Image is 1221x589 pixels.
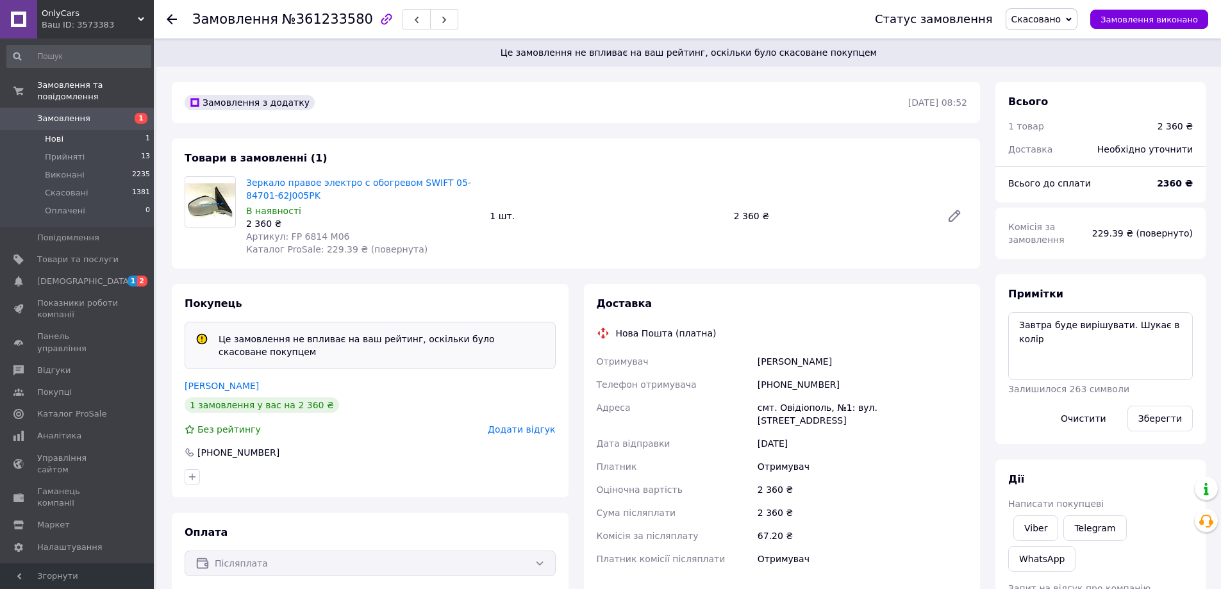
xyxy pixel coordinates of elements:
b: 2360 ₴ [1157,178,1193,188]
span: Додати відгук [488,424,555,435]
span: Примітки [1008,288,1063,300]
div: 67.20 ₴ [755,524,970,547]
a: Зеркало правое электро с обогревом SWIFT 05- 84701-62J005PK [246,178,471,201]
a: [PERSON_NAME] [185,381,259,391]
span: Оплата [185,526,228,538]
span: Написати покупцеві [1008,499,1104,509]
span: Маркет [37,519,70,531]
div: [PHONE_NUMBER] [755,373,970,396]
div: 1 замовлення у вас на 2 360 ₴ [185,397,339,413]
div: 1 шт. [485,207,728,225]
span: 229.39 ₴ (повернуто) [1092,228,1193,238]
div: 2 360 ₴ [729,207,936,225]
span: Отримувач [597,356,649,367]
span: Скасовані [45,187,88,199]
span: Комісія за післяплату [597,531,699,541]
span: Замовлення виконано [1101,15,1198,24]
div: 2 360 ₴ [246,217,479,230]
div: Нова Пошта (платна) [613,327,720,340]
span: Дії [1008,473,1024,485]
a: Telegram [1063,515,1126,541]
div: Отримувач [755,547,970,570]
div: Це замовлення не впливає на ваш рейтинг, оскільки було скасоване покупцем [213,333,550,358]
span: Показники роботи компанії [37,297,119,320]
span: Залишилося 263 символи [1008,384,1129,394]
span: Замовлення [37,113,90,124]
button: Зберегти [1127,406,1193,431]
a: WhatsApp [1008,546,1076,572]
span: Артикул: FP 6814 M06 [246,231,350,242]
span: Це замовлення не впливає на ваш рейтинг, оскільки було скасоване покупцем [172,46,1206,59]
button: Замовлення виконано [1090,10,1208,29]
span: Каталог ProSale: 229.39 ₴ (повернута) [246,244,428,254]
span: Управління сайтом [37,452,119,476]
span: Повідомлення [37,232,99,244]
img: Зеркало правое электро с обогревом SWIFT 05- 84701-62J005PK [185,183,235,221]
span: Платник комісії післяплати [597,554,726,564]
span: Відгуки [37,365,71,376]
div: 2 360 ₴ [755,501,970,524]
span: Прийняті [45,151,85,163]
div: [DATE] [755,432,970,455]
span: В наявності [246,206,301,216]
span: Аналітика [37,430,81,442]
span: Без рейтингу [197,424,261,435]
span: Гаманець компанії [37,486,119,509]
span: №361233580 [282,12,373,27]
span: Оціночна вартість [597,485,683,495]
span: Сума післяплати [597,508,676,518]
span: Дата відправки [597,438,670,449]
span: Панель управління [37,331,119,354]
div: Ваш ID: 3573383 [42,19,154,31]
span: Налаштування [37,542,103,553]
span: Комісія за замовлення [1008,222,1065,245]
div: 2 360 ₴ [755,478,970,501]
span: Покупці [37,386,72,398]
div: Необхідно уточнити [1090,135,1200,163]
span: Всього до сплати [1008,178,1091,188]
span: Товари в замовленні (1) [185,152,328,164]
div: [PHONE_NUMBER] [196,446,281,459]
div: Статус замовлення [875,13,993,26]
span: Платник [597,461,637,472]
span: [DEMOGRAPHIC_DATA] [37,276,132,287]
span: 2 [137,276,147,286]
span: Каталог ProSale [37,408,106,420]
span: Товари та послуги [37,254,119,265]
span: Всього [1008,95,1048,108]
span: Покупець [185,297,242,310]
button: Очистити [1050,406,1117,431]
div: Замовлення з додатку [185,95,315,110]
time: [DATE] 08:52 [908,97,967,108]
span: 0 [145,205,150,217]
span: 1 [145,133,150,145]
span: Скасовано [1011,14,1061,24]
span: 1381 [132,187,150,199]
div: смт. Овідіополь, №1: вул. [STREET_ADDRESS] [755,396,970,432]
div: [PERSON_NAME] [755,350,970,373]
span: 1 [135,113,147,124]
span: Нові [45,133,63,145]
span: Доставка [1008,144,1052,154]
div: Повернутися назад [167,13,177,26]
div: Отримувач [755,455,970,478]
span: Замовлення та повідомлення [37,79,154,103]
span: 2235 [132,169,150,181]
textarea: Завтра буде вирішувати. Шукає в колір [1008,312,1193,380]
a: Редагувати [942,203,967,229]
span: Адреса [597,402,631,413]
span: 1 [128,276,138,286]
span: Замовлення [192,12,278,27]
span: Виконані [45,169,85,181]
span: 1 товар [1008,121,1044,131]
span: Доставка [597,297,652,310]
div: 2 360 ₴ [1158,120,1193,133]
span: OnlyCars [42,8,138,19]
input: Пошук [6,45,151,68]
span: 13 [141,151,150,163]
a: Viber [1013,515,1058,541]
span: Оплачені [45,205,85,217]
span: Телефон отримувача [597,379,697,390]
